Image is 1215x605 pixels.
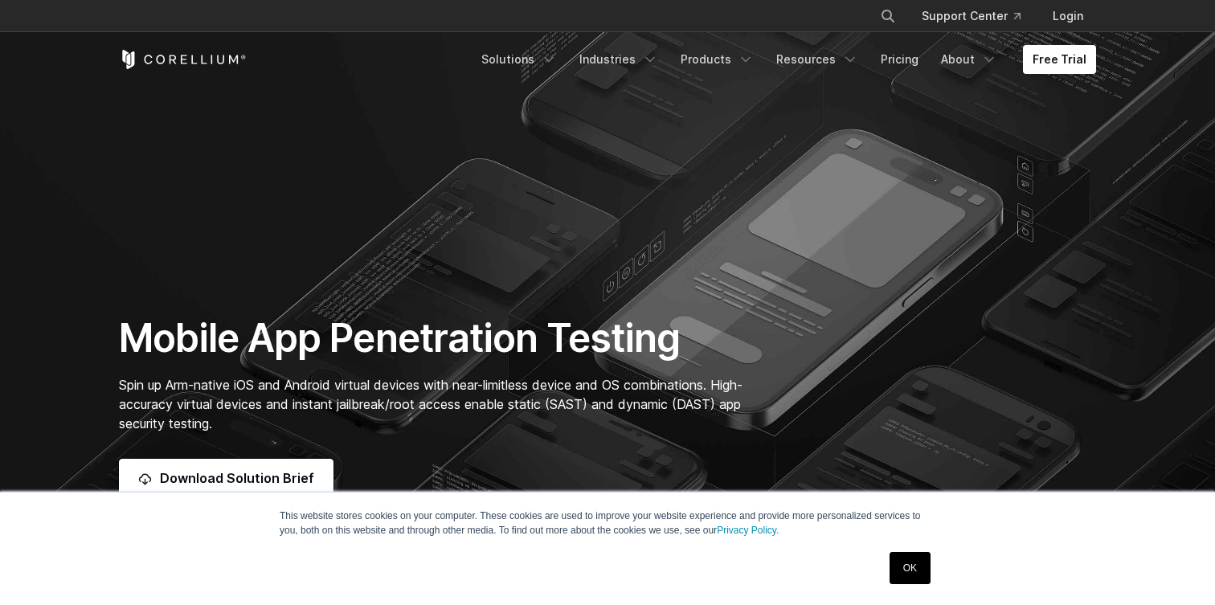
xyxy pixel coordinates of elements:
[472,45,567,74] a: Solutions
[472,45,1096,74] div: Navigation Menu
[890,552,931,584] a: OK
[861,2,1096,31] div: Navigation Menu
[931,45,1007,74] a: About
[1023,45,1096,74] a: Free Trial
[717,525,779,536] a: Privacy Policy.
[873,2,902,31] button: Search
[1040,2,1096,31] a: Login
[160,468,314,488] span: Download Solution Brief
[767,45,868,74] a: Resources
[119,50,247,69] a: Corellium Home
[119,314,759,362] h1: Mobile App Penetration Testing
[280,509,935,538] p: This website stores cookies on your computer. These cookies are used to improve your website expe...
[570,45,668,74] a: Industries
[871,45,928,74] a: Pricing
[671,45,763,74] a: Products
[119,377,742,431] span: Spin up Arm-native iOS and Android virtual devices with near-limitless device and OS combinations...
[119,459,333,497] a: Download Solution Brief
[909,2,1033,31] a: Support Center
